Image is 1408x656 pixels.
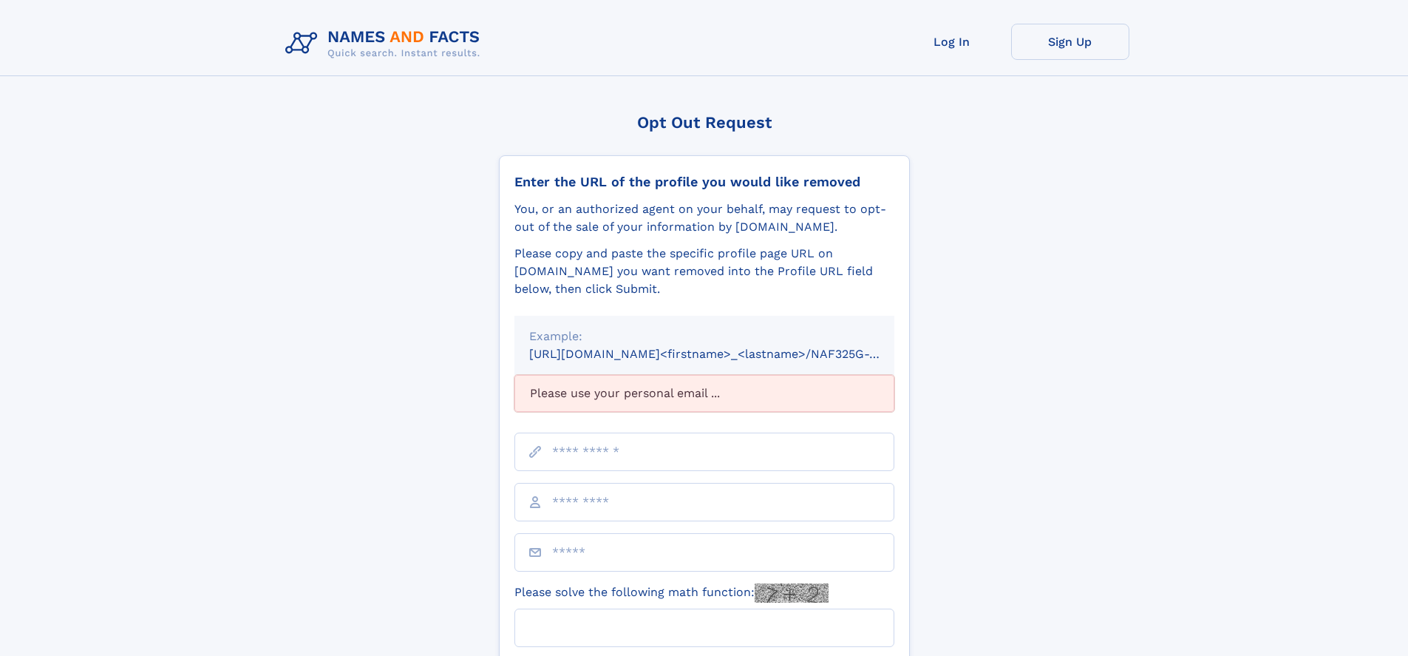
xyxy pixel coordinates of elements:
div: You, or an authorized agent on your behalf, may request to opt-out of the sale of your informatio... [514,200,894,236]
a: Log In [893,24,1011,60]
img: Logo Names and Facts [279,24,492,64]
div: Enter the URL of the profile you would like removed [514,174,894,190]
label: Please solve the following math function: [514,584,829,603]
div: Example: [529,328,880,345]
small: [URL][DOMAIN_NAME]<firstname>_<lastname>/NAF325G-xxxxxxxx [529,347,922,361]
a: Sign Up [1011,24,1129,60]
div: Please copy and paste the specific profile page URL on [DOMAIN_NAME] you want removed into the Pr... [514,245,894,298]
div: Opt Out Request [499,113,910,132]
div: Please use your personal email ... [514,375,894,412]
